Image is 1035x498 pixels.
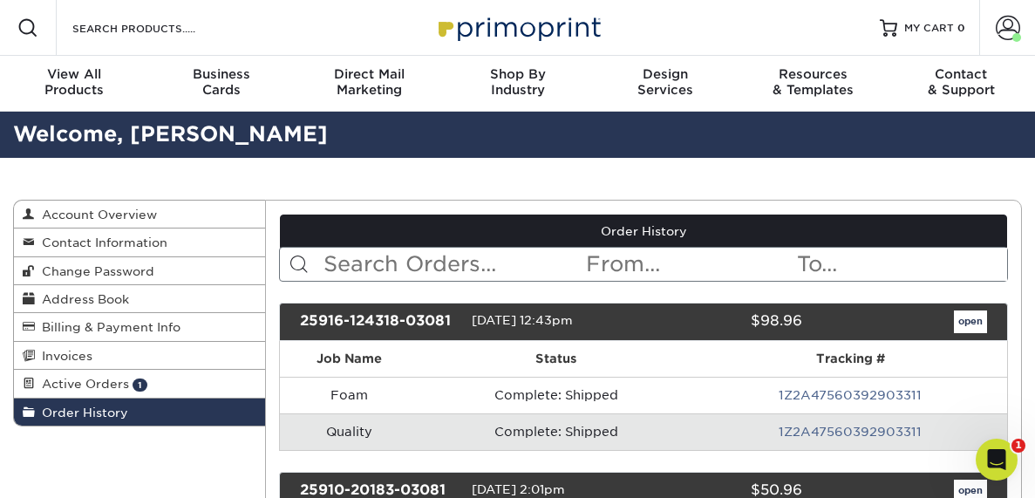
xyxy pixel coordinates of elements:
[287,310,472,333] div: 25916-124318-03081
[14,370,265,398] a: Active Orders 1
[280,377,418,413] td: Foam
[35,377,129,391] span: Active Orders
[296,66,444,98] div: Marketing
[739,66,888,82] span: Resources
[694,341,1007,377] th: Tracking #
[795,248,1007,281] input: To...
[35,235,167,249] span: Contact Information
[14,313,265,341] a: Billing & Payment Info
[35,349,92,363] span: Invoices
[779,388,922,402] a: 1Z2A47560392903311
[444,66,592,82] span: Shop By
[739,66,888,98] div: & Templates
[418,413,693,450] td: Complete: Shipped
[14,229,265,256] a: Contact Information
[444,56,592,112] a: Shop ByIndustry
[14,399,265,426] a: Order History
[954,310,987,333] a: open
[630,310,815,333] div: $98.96
[148,66,296,98] div: Cards
[779,425,922,439] a: 1Z2A47560392903311
[296,56,444,112] a: Direct MailMarketing
[14,201,265,229] a: Account Overview
[280,215,1007,248] a: Order History
[35,208,157,222] span: Account Overview
[35,320,180,334] span: Billing & Payment Info
[133,379,147,392] span: 1
[1011,439,1025,453] span: 1
[296,66,444,82] span: Direct Mail
[472,313,573,327] span: [DATE] 12:43pm
[148,56,296,112] a: BusinessCards
[887,66,1035,82] span: Contact
[14,342,265,370] a: Invoices
[322,248,584,281] input: Search Orders...
[14,257,265,285] a: Change Password
[957,22,965,34] span: 0
[418,341,693,377] th: Status
[584,248,796,281] input: From...
[35,264,154,278] span: Change Password
[904,21,954,36] span: MY CART
[280,341,418,377] th: Job Name
[71,17,241,38] input: SEARCH PRODUCTS.....
[887,56,1035,112] a: Contact& Support
[418,377,693,413] td: Complete: Shipped
[148,66,296,82] span: Business
[35,292,129,306] span: Address Book
[444,66,592,98] div: Industry
[739,56,888,112] a: Resources& Templates
[35,406,128,420] span: Order History
[14,285,265,313] a: Address Book
[976,439,1018,481] iframe: Intercom live chat
[280,413,418,450] td: Quality
[591,66,739,82] span: Design
[887,66,1035,98] div: & Support
[431,9,605,46] img: Primoprint
[591,56,739,112] a: DesignServices
[591,66,739,98] div: Services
